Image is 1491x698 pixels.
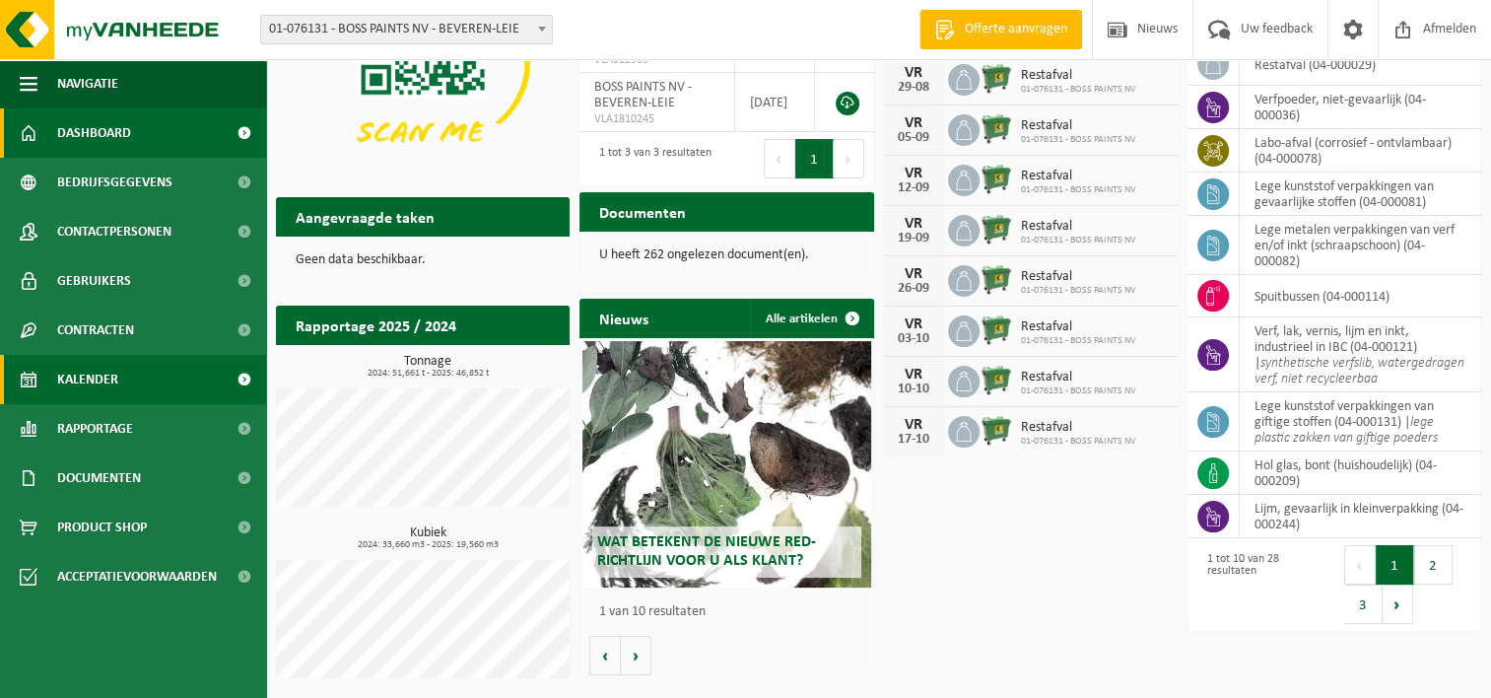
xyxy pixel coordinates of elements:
[599,605,863,619] p: 1 van 10 resultaten
[894,332,933,346] div: 03-10
[286,540,570,550] span: 2024: 33,660 m3 - 2025: 19,560 m3
[57,59,118,108] span: Navigatie
[57,207,171,256] span: Contactpersonen
[579,299,668,337] h2: Nieuws
[980,313,1013,346] img: WB-0660-HPE-GN-01
[57,306,134,355] span: Contracten
[894,81,933,95] div: 29-08
[57,108,131,158] span: Dashboard
[1021,335,1136,347] span: 01-076131 - BOSS PAINTS NV
[1240,216,1481,275] td: lege metalen verpakkingen van verf en/of inkt (schraapschoon) (04-000082)
[621,636,651,675] button: Volgende
[1344,585,1383,624] button: 3
[1021,319,1136,335] span: Restafval
[1240,173,1481,216] td: lege kunststof verpakkingen van gevaarlijke stoffen (04-000081)
[894,433,933,447] div: 17-10
[764,139,795,178] button: Previous
[795,139,834,178] button: 1
[57,404,133,454] span: Rapportage
[594,52,719,68] span: VLA612969
[1240,43,1481,86] td: restafval (04-000029)
[57,503,147,552] span: Product Shop
[894,266,933,282] div: VR
[1021,68,1136,84] span: Restafval
[1240,317,1481,392] td: verf, lak, vernis, lijm en inkt, industrieel in IBC (04-000121) |
[980,111,1013,145] img: WB-0660-HPE-GN-01
[1021,219,1136,235] span: Restafval
[1021,285,1136,297] span: 01-076131 - BOSS PAINTS NV
[57,355,118,404] span: Kalender
[261,16,552,43] span: 01-076131 - BOSS PAINTS NV - BEVEREN-LEIE
[1344,545,1376,585] button: Previous
[980,212,1013,245] img: WB-0660-HPE-GN-01
[57,454,141,503] span: Documenten
[894,131,933,145] div: 05-09
[980,61,1013,95] img: WB-0660-HPE-GN-01
[599,248,853,262] p: U heeft 262 ongelezen document(en).
[1021,436,1136,448] span: 01-076131 - BOSS PAINTS NV
[579,192,706,231] h2: Documenten
[1254,356,1464,386] i: synthetische verfslib, watergedragen verf, niet recycleerbaa
[919,10,1082,49] a: Offerte aanvragen
[1021,370,1136,385] span: Restafval
[980,262,1013,296] img: WB-0660-HPE-GN-01
[735,73,815,132] td: [DATE]
[894,232,933,245] div: 19-09
[1240,129,1481,173] td: labo-afval (corrosief - ontvlambaar) (04-000078)
[980,162,1013,195] img: WB-0660-HPE-GN-01
[894,417,933,433] div: VR
[1240,495,1481,538] td: lijm, gevaarlijk in kleinverpakking (04-000244)
[594,80,692,110] span: BOSS PAINTS NV - BEVEREN-LEIE
[1021,269,1136,285] span: Restafval
[1021,134,1136,146] span: 01-076131 - BOSS PAINTS NV
[750,299,872,338] a: Alle artikelen
[594,111,719,127] span: VLA1810245
[1021,84,1136,96] span: 01-076131 - BOSS PAINTS NV
[286,355,570,379] h3: Tonnage
[57,552,217,601] span: Acceptatievoorwaarden
[894,181,933,195] div: 12-09
[57,158,172,207] span: Bedrijfsgegevens
[276,306,476,344] h2: Rapportage 2025 / 2024
[1021,420,1136,436] span: Restafval
[1254,415,1438,446] i: lege plastic zakken van giftige poeders
[1383,585,1413,624] button: Next
[1240,452,1481,495] td: hol glas, bont (huishoudelijk) (04-000209)
[589,137,712,180] div: 1 tot 3 van 3 resultaten
[260,15,553,44] span: 01-076131 - BOSS PAINTS NV - BEVEREN-LEIE
[1021,169,1136,184] span: Restafval
[1021,118,1136,134] span: Restafval
[980,413,1013,447] img: WB-0660-HPE-GN-01
[1197,543,1324,626] div: 1 tot 10 van 28 resultaten
[1021,385,1136,397] span: 01-076131 - BOSS PAINTS NV
[1240,275,1481,317] td: spuitbussen (04-000114)
[582,341,870,588] a: Wat betekent de nieuwe RED-richtlijn voor u als klant?
[1240,86,1481,129] td: verfpoeder, niet-gevaarlijk (04-000036)
[894,282,933,296] div: 26-09
[1376,545,1414,585] button: 1
[894,316,933,332] div: VR
[894,216,933,232] div: VR
[286,369,570,379] span: 2024: 51,661 t - 2025: 46,852 t
[960,20,1072,39] span: Offerte aanvragen
[834,139,864,178] button: Next
[589,636,621,675] button: Vorige
[423,344,568,384] a: Bekijk rapportage
[57,256,131,306] span: Gebruikers
[1021,235,1136,246] span: 01-076131 - BOSS PAINTS NV
[980,363,1013,396] img: WB-0660-HPE-GN-01
[894,367,933,383] div: VR
[296,253,550,267] p: Geen data beschikbaar.
[894,65,933,81] div: VR
[1021,184,1136,196] span: 01-076131 - BOSS PAINTS NV
[894,383,933,396] div: 10-10
[286,526,570,550] h3: Kubiek
[276,197,454,236] h2: Aangevraagde taken
[597,534,816,569] span: Wat betekent de nieuwe RED-richtlijn voor u als klant?
[1240,392,1481,452] td: lege kunststof verpakkingen van giftige stoffen (04-000131) |
[894,166,933,181] div: VR
[894,115,933,131] div: VR
[1414,545,1453,585] button: 2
